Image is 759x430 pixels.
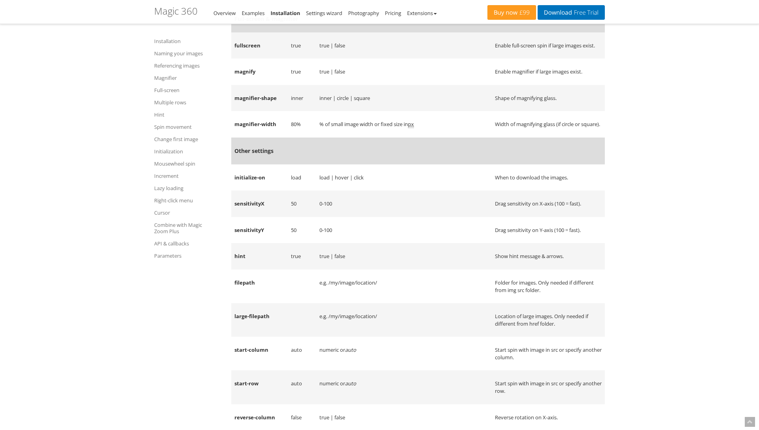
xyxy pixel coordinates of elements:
[316,217,492,243] td: 0-100
[407,9,437,17] a: Extensions
[154,6,198,16] h1: Magic 360
[154,110,221,119] a: Hint
[345,346,356,353] em: auto
[154,183,221,193] a: Lazy loading
[345,380,356,387] em: auto
[231,32,288,59] td: fullscreen
[154,147,221,156] a: Initialization
[492,190,605,217] td: Drag sensitivity on X-axis (100 = fast).
[288,337,316,370] td: auto
[316,32,492,59] td: true | false
[408,121,414,128] abbr: pixels
[316,303,492,337] td: e.g. /my/image/location/
[348,9,379,17] a: Photography
[154,61,221,70] a: Referencing images
[492,58,605,85] td: Enable magnifier if large images exist.
[154,98,221,107] a: Multiple rows
[492,217,605,243] td: Drag sensitivity on Y-axis (100 = fast).
[316,164,492,191] td: load | hover | click
[231,111,288,138] td: magnifier-width
[231,85,288,111] td: magnifier-shape
[231,303,288,337] td: large-filepath
[306,9,342,17] a: Settings wizard
[288,370,316,404] td: auto
[154,239,221,248] a: API & callbacks
[231,138,605,164] th: Other settings
[492,85,605,111] td: Shape of magnifying glass.
[288,85,316,111] td: inner
[538,5,605,20] a: DownloadFree Trial
[492,164,605,191] td: When to download the images.
[316,337,492,370] td: numeric or
[316,190,492,217] td: 0-100
[316,85,492,111] td: inner | circle | square
[288,243,316,270] td: true
[487,5,536,20] a: Buy now£99
[517,9,530,16] span: £99
[288,111,316,138] td: 80%
[316,111,492,138] td: % of small image width or fixed size in
[231,190,288,217] td: sensitivityX
[154,85,221,95] a: Full-screen
[492,337,605,370] td: Start spin with image in src or specify another column.
[288,164,316,191] td: load
[154,159,221,168] a: Mousewheel spin
[154,251,221,260] a: Parameters
[154,49,221,58] a: Naming your images
[242,9,264,17] a: Examples
[492,243,605,270] td: Show hint message & arrows.
[316,243,492,270] td: true | false
[492,270,605,303] td: Folder for images. Only needed if different from img src folder.
[231,270,288,303] td: filepath
[154,208,221,217] a: Cursor
[231,58,288,85] td: magnify
[231,217,288,243] td: sensitivityY
[492,32,605,59] td: Enable full-screen spin if large images exist.
[213,9,236,17] a: Overview
[492,111,605,138] td: Width of magnifying glass (if circle or square).
[288,58,316,85] td: true
[572,9,599,16] span: Free Trial
[154,220,221,236] a: Combine with Magic Zoom Plus
[316,270,492,303] td: e.g. /my/image/location/
[270,9,300,17] a: Installation
[231,370,288,404] td: start-row
[154,134,221,144] a: Change first image
[492,370,605,404] td: Start spin with image in src or specify another row.
[154,196,221,205] a: Right-click menu
[288,32,316,59] td: true
[154,73,221,83] a: Magnifier
[154,36,221,46] a: Installation
[154,122,221,132] a: Spin movement
[492,303,605,337] td: Location of large images. Only needed if different from href folder.
[316,58,492,85] td: true | false
[154,171,221,181] a: Increment
[288,217,316,243] td: 50
[316,370,492,404] td: numeric or
[385,9,401,17] a: Pricing
[288,190,316,217] td: 50
[231,337,288,370] td: start-column
[231,164,288,191] td: initialize-on
[231,243,288,270] td: hint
